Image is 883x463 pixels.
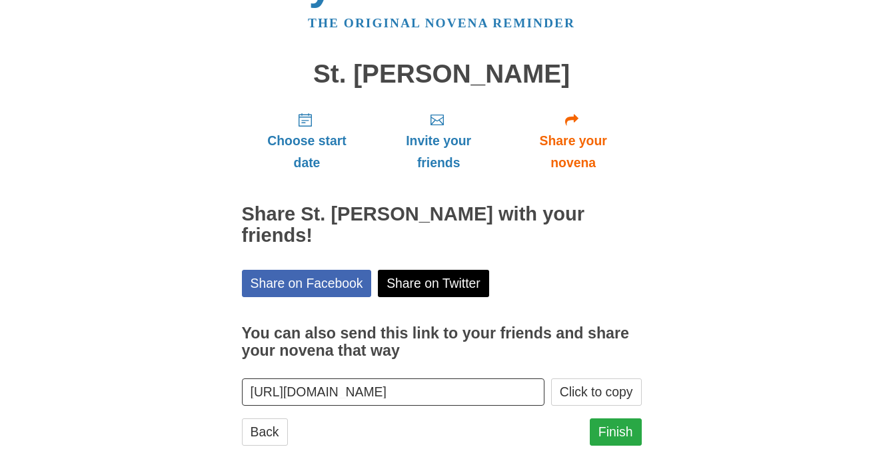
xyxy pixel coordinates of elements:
a: Share your novena [505,101,642,181]
h3: You can also send this link to your friends and share your novena that way [242,325,642,359]
button: Click to copy [551,378,642,406]
h1: St. [PERSON_NAME] [242,60,642,89]
h2: Share St. [PERSON_NAME] with your friends! [242,204,642,246]
a: Share on Twitter [378,270,489,297]
span: Choose start date [255,130,359,174]
span: Invite your friends [385,130,491,174]
a: Finish [590,418,642,446]
a: Invite your friends [372,101,504,181]
a: The original novena reminder [308,16,575,30]
a: Back [242,418,288,446]
span: Share your novena [518,130,628,174]
a: Choose start date [242,101,373,181]
a: Share on Facebook [242,270,372,297]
